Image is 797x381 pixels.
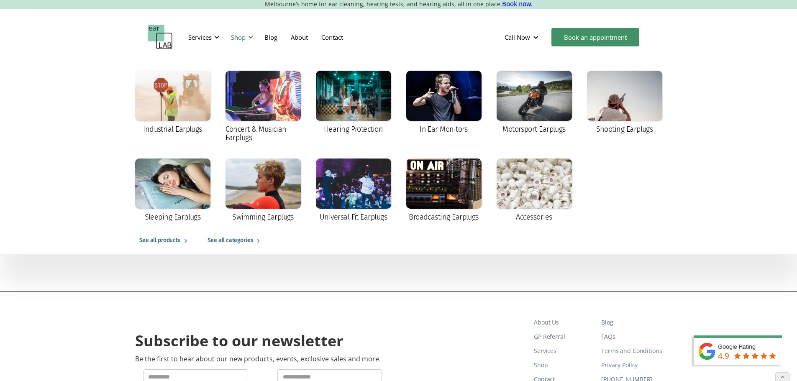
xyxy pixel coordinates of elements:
div: Swimming Earplugs [232,213,294,221]
div: Sleeping Earplugs [145,213,201,221]
a: Blog [601,315,662,330]
a: See all categories [199,227,272,254]
div: Services [183,25,222,50]
div: Shop [231,33,246,41]
a: Universal Fit Earplugs [312,154,395,227]
div: Shop [226,25,256,50]
a: Contact [315,25,350,49]
a: home [148,25,173,50]
a: See all products [131,227,199,254]
a: Motorsport Earplugs [492,66,576,139]
div: See all products [139,235,180,245]
a: Book an appointment [551,28,639,46]
div: Universal Fit Earplugs [320,213,387,221]
a: Shooting Earplugs [583,66,666,139]
a: Broadcasting Earplugs [402,154,486,227]
div: Shooting Earplugs [596,125,653,133]
div: Industrial Earplugs [143,125,202,133]
a: Shop [534,358,595,372]
a: About Us [534,315,595,330]
h2: Subscribe to our newsletter [135,331,343,351]
div: Concert & Musician Earplugs [226,125,301,142]
div: Motorsport Earplugs [502,125,566,133]
div: Accessories [516,213,552,221]
div: Hearing Protection [324,125,383,133]
div: Call Now [505,33,530,41]
a: Industrial Earplugs [131,66,215,139]
a: Accessories [492,154,576,227]
a: FAQs [601,330,662,344]
div: Call Now [498,25,547,50]
a: Blog [258,25,284,49]
a: About [284,25,315,49]
div: Services [188,33,212,41]
a: Concert & Musician Earplugs [221,66,305,148]
div: See all categories [208,235,253,245]
a: Privacy Policy [601,358,662,372]
a: Swimming Earplugs [221,154,305,227]
p: Be the first to hear about our new products, events, exclusive sales and more. [135,355,381,363]
a: Hearing Protection [312,66,395,139]
a: Sleeping Earplugs [131,154,215,227]
a: Terms and Conditions [601,344,662,358]
div: Broadcasting Earplugs [409,213,479,221]
a: In Ear Monitors [402,66,486,139]
a: GP Referral [534,330,595,344]
div: In Ear Monitors [420,125,468,133]
a: Services [534,344,595,358]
